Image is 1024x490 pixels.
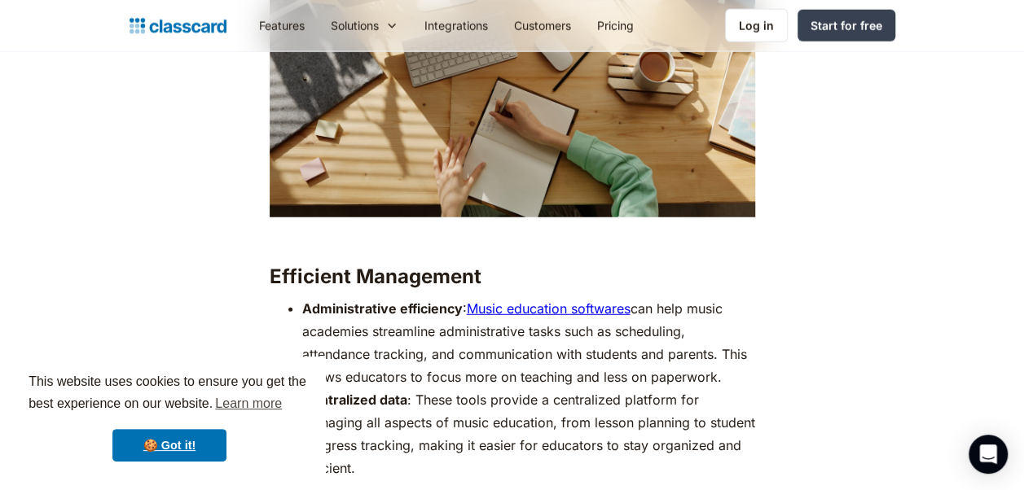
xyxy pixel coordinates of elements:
[969,435,1008,474] div: Open Intercom Messenger
[411,7,501,44] a: Integrations
[270,225,755,248] p: ‍
[302,388,755,479] li: : These tools provide a centralized platform for managing all aspects of music education, from le...
[130,15,226,37] a: home
[302,297,755,388] li: ‍ : can help music academies streamline administrative tasks such as scheduling, attendance track...
[112,429,226,462] a: dismiss cookie message
[725,9,788,42] a: Log in
[467,300,631,317] a: Music education softwares
[811,17,882,34] div: Start for free
[584,7,647,44] a: Pricing
[213,392,284,416] a: learn more about cookies
[29,372,310,416] span: This website uses cookies to ensure you get the best experience on our website.
[739,17,774,34] div: Log in
[302,392,407,408] strong: Centralized data
[270,265,755,289] h3: Efficient Management
[13,357,326,477] div: cookieconsent
[331,17,379,34] div: Solutions
[798,10,895,42] a: Start for free
[246,7,318,44] a: Features
[302,300,463,317] strong: Administrative efficiency
[318,7,411,44] div: Solutions
[501,7,584,44] a: Customers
